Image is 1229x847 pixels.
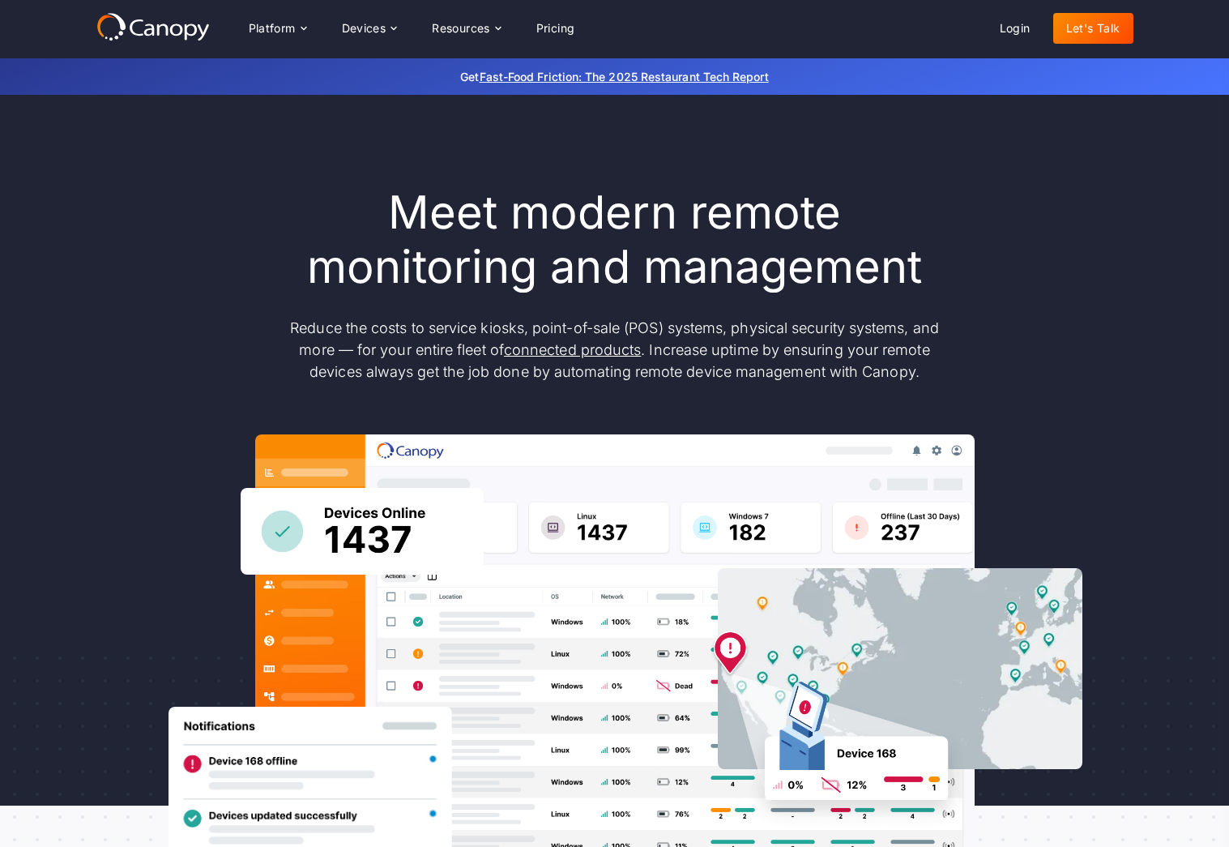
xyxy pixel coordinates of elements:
a: Let's Talk [1053,13,1133,44]
div: Resources [419,12,513,45]
div: Platform [249,23,296,34]
img: Canopy sees how many devices are online [241,488,484,575]
div: Devices [342,23,386,34]
h1: Meet modern remote monitoring and management [275,186,955,294]
a: Login [987,13,1043,44]
a: Fast-Food Friction: The 2025 Restaurant Tech Report [480,70,769,83]
a: connected products [504,341,641,358]
div: Resources [432,23,490,34]
a: Pricing [523,13,588,44]
p: Reduce the costs to service kiosks, point-of-sale (POS) systems, physical security systems, and m... [275,317,955,383]
div: Platform [236,12,319,45]
div: Devices [329,12,410,45]
p: Get [218,68,1012,85]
